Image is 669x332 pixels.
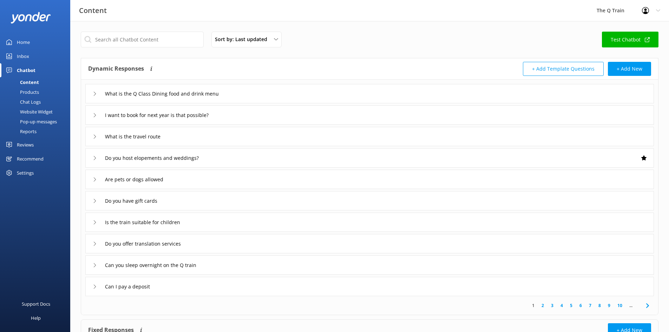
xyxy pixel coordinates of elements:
[4,77,70,87] a: Content
[17,49,29,63] div: Inbox
[4,117,70,126] a: Pop-up messages
[576,302,585,309] a: 6
[4,87,70,97] a: Products
[215,35,271,43] span: Sort by: Last updated
[11,12,51,24] img: yonder-white-logo.png
[566,302,576,309] a: 5
[585,302,595,309] a: 7
[608,62,651,76] button: + Add New
[557,302,566,309] a: 4
[614,302,626,309] a: 10
[4,87,39,97] div: Products
[4,77,39,87] div: Content
[4,126,37,136] div: Reports
[88,62,144,76] h4: Dynamic Responses
[547,302,557,309] a: 3
[4,97,41,107] div: Chat Logs
[595,302,604,309] a: 8
[523,62,604,76] button: + Add Template Questions
[4,117,57,126] div: Pop-up messages
[79,5,107,16] h3: Content
[17,138,34,152] div: Reviews
[4,107,53,117] div: Website Widget
[31,311,41,325] div: Help
[4,126,70,136] a: Reports
[538,302,547,309] a: 2
[4,107,70,117] a: Website Widget
[602,32,658,47] a: Test Chatbot
[17,152,44,166] div: Recommend
[626,302,636,309] span: ...
[17,63,35,77] div: Chatbot
[22,297,50,311] div: Support Docs
[529,302,538,309] a: 1
[81,32,204,47] input: Search all Chatbot Content
[604,302,614,309] a: 9
[17,35,30,49] div: Home
[17,166,34,180] div: Settings
[4,97,70,107] a: Chat Logs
